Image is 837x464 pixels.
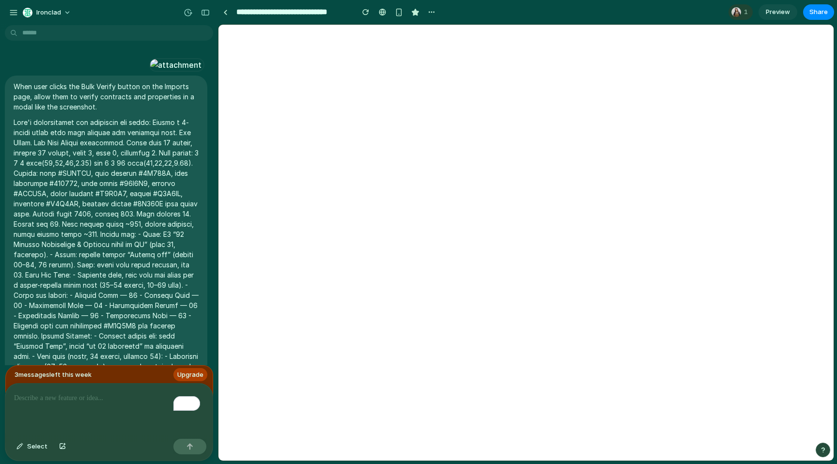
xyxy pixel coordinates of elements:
[14,81,199,112] p: When user clicks the Bulk Verify button on the Imports page, allow them to verify contracts and p...
[12,439,52,454] button: Select
[27,442,47,451] span: Select
[173,368,207,382] a: Upgrade
[809,7,828,17] span: Share
[5,384,213,435] div: To enrich screen reader interactions, please activate Accessibility in Grammarly extension settings
[744,7,751,17] span: 1
[19,5,76,20] button: Ironclad
[766,7,790,17] span: Preview
[803,4,834,20] button: Share
[218,25,834,461] iframe: To enrich screen reader interactions, please activate Accessibility in Grammarly extension settings
[36,8,61,17] span: Ironclad
[728,4,753,20] div: 1
[15,370,92,380] span: 3 message s left this week
[177,370,203,380] span: Upgrade
[759,4,797,20] a: Preview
